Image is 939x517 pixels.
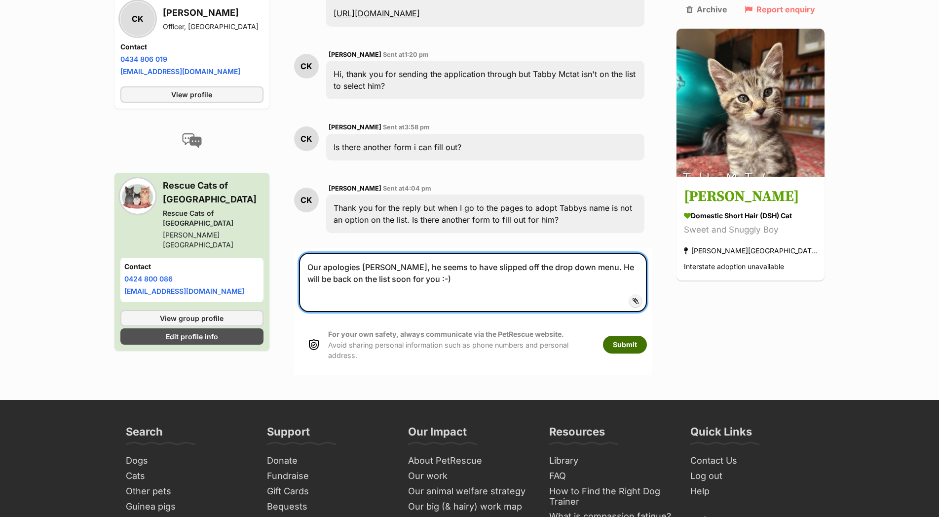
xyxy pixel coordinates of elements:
[263,499,394,515] a: Bequests
[684,186,817,208] h3: [PERSON_NAME]
[405,123,430,131] span: 3:58 pm
[684,263,784,271] span: Interstate adoption unavailable
[328,329,593,360] p: Avoid sharing personal information such as phone numbers and personal address.
[120,310,263,326] a: View group profile
[163,230,263,250] div: [PERSON_NAME][GEOGRAPHIC_DATA]
[163,6,259,20] h3: [PERSON_NAME]
[182,133,202,148] img: conversation-icon-4a6f8262b818ee0b60e3300018af0b2d0b884aa5de6e9bcb8d3d4eeb1a70a7c4.svg
[545,469,676,484] a: FAQ
[120,42,263,52] h4: Contact
[686,453,818,469] a: Contact Us
[163,208,263,228] div: Rescue Cats of [GEOGRAPHIC_DATA]
[684,211,817,221] div: Domestic Short Hair (DSH) Cat
[404,499,535,515] a: Our big (& hairy) work map
[745,5,815,14] a: Report enquiry
[124,275,173,283] a: 0424 800 086
[329,123,381,131] span: [PERSON_NAME]
[122,469,253,484] a: Cats
[686,5,727,14] a: Archive
[684,224,817,237] div: Sweet and Snuggly Boy
[160,313,224,323] span: View group profile
[686,484,818,499] a: Help
[263,484,394,499] a: Gift Cards
[404,469,535,484] a: Our work
[404,484,535,499] a: Our animal welfare strategy
[263,453,394,469] a: Donate
[603,336,647,354] button: Submit
[122,453,253,469] a: Dogs
[405,185,431,192] span: 4:04 pm
[124,287,244,295] a: [EMAIL_ADDRESS][DOMAIN_NAME]
[326,134,645,160] div: Is there another form i can fill out?
[383,185,431,192] span: Sent at
[120,67,240,76] a: [EMAIL_ADDRESS][DOMAIN_NAME]
[126,425,163,444] h3: Search
[122,484,253,499] a: Other pets
[676,29,825,177] img: Tabby McTat
[383,51,429,58] span: Sent at
[383,123,430,131] span: Sent at
[676,179,825,281] a: [PERSON_NAME] Domestic Short Hair (DSH) Cat Sweet and Snuggly Boy [PERSON_NAME][GEOGRAPHIC_DATA] ...
[545,453,676,469] a: Library
[326,195,645,233] div: Thank you for the reply but when I go to the pages to adopt Tabbys name is not an option on the l...
[171,89,212,100] span: View profile
[294,54,319,79] div: CK
[163,179,263,206] h3: Rescue Cats of [GEOGRAPHIC_DATA]
[404,453,535,469] a: About PetRescue
[120,55,167,63] a: 0434 806 019
[684,244,817,258] div: [PERSON_NAME][GEOGRAPHIC_DATA]
[294,188,319,212] div: CK
[329,51,381,58] span: [PERSON_NAME]
[334,8,420,18] a: [URL][DOMAIN_NAME]
[122,499,253,515] a: Guinea pigs
[408,425,467,444] h3: Our Impact
[294,126,319,151] div: CK
[120,86,263,103] a: View profile
[163,22,259,32] div: Officer, [GEOGRAPHIC_DATA]
[405,51,429,58] span: 1:20 pm
[166,331,218,342] span: Edit profile info
[690,425,752,444] h3: Quick Links
[124,262,260,272] h4: Contact
[120,179,155,213] img: Rescue Cats of Melbourne profile pic
[328,330,564,338] strong: For your own safety, always communicate via the PetRescue website.
[329,185,381,192] span: [PERSON_NAME]
[120,328,263,345] a: Edit profile info
[326,61,645,99] div: Hi, thank you for sending the application through but Tabby Mctat isn't on the list to select him?
[120,1,155,36] div: CK
[686,469,818,484] a: Log out
[545,484,676,509] a: How to Find the Right Dog Trainer
[549,425,605,444] h3: Resources
[263,469,394,484] a: Fundraise
[267,425,310,444] h3: Support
